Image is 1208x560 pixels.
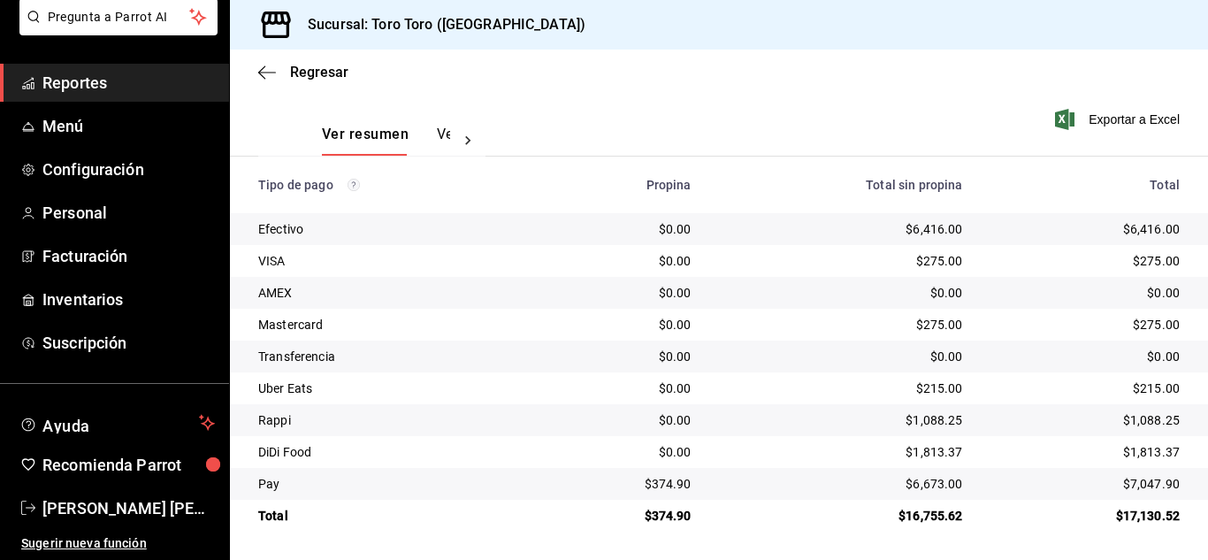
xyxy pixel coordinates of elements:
[720,220,963,238] div: $6,416.00
[42,71,215,95] span: Reportes
[12,20,218,39] a: Pregunta a Parrot AI
[720,411,963,429] div: $1,088.25
[556,252,691,270] div: $0.00
[258,64,348,81] button: Regresar
[42,412,192,433] span: Ayuda
[556,507,691,525] div: $374.90
[720,316,963,334] div: $275.00
[258,178,528,192] div: Tipo de pago
[294,14,585,35] h3: Sucursal: Toro Toro ([GEOGRAPHIC_DATA])
[258,507,528,525] div: Total
[258,220,528,238] div: Efectivo
[42,496,215,520] span: [PERSON_NAME] [PERSON_NAME] [PERSON_NAME]
[991,380,1180,397] div: $215.00
[556,178,691,192] div: Propina
[556,220,691,238] div: $0.00
[258,284,528,302] div: AMEX
[556,411,691,429] div: $0.00
[258,443,528,461] div: DiDi Food
[556,475,691,493] div: $374.90
[556,443,691,461] div: $0.00
[42,244,215,268] span: Facturación
[991,443,1180,461] div: $1,813.37
[1059,109,1180,130] button: Exportar a Excel
[556,284,691,302] div: $0.00
[991,284,1180,302] div: $0.00
[437,126,503,156] button: Ver pagos
[991,411,1180,429] div: $1,088.25
[258,348,528,365] div: Transferencia
[720,178,963,192] div: Total sin propina
[556,380,691,397] div: $0.00
[991,316,1180,334] div: $275.00
[322,126,409,156] button: Ver resumen
[720,443,963,461] div: $1,813.37
[991,475,1180,493] div: $7,047.90
[258,380,528,397] div: Uber Eats
[42,201,215,225] span: Personal
[42,114,215,138] span: Menú
[42,331,215,355] span: Suscripción
[42,157,215,181] span: Configuración
[48,8,190,27] span: Pregunta a Parrot AI
[556,348,691,365] div: $0.00
[322,126,450,156] div: navigation tabs
[991,220,1180,238] div: $6,416.00
[348,179,360,191] svg: Los pagos realizados con Pay y otras terminales son montos brutos.
[42,453,215,477] span: Recomienda Parrot
[991,178,1180,192] div: Total
[720,252,963,270] div: $275.00
[556,316,691,334] div: $0.00
[258,316,528,334] div: Mastercard
[991,507,1180,525] div: $17,130.52
[21,534,215,553] span: Sugerir nueva función
[720,348,963,365] div: $0.00
[290,64,348,81] span: Regresar
[258,252,528,270] div: VISA
[720,380,963,397] div: $215.00
[991,252,1180,270] div: $275.00
[258,475,528,493] div: Pay
[720,475,963,493] div: $6,673.00
[720,507,963,525] div: $16,755.62
[991,348,1180,365] div: $0.00
[42,288,215,311] span: Inventarios
[258,411,528,429] div: Rappi
[720,284,963,302] div: $0.00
